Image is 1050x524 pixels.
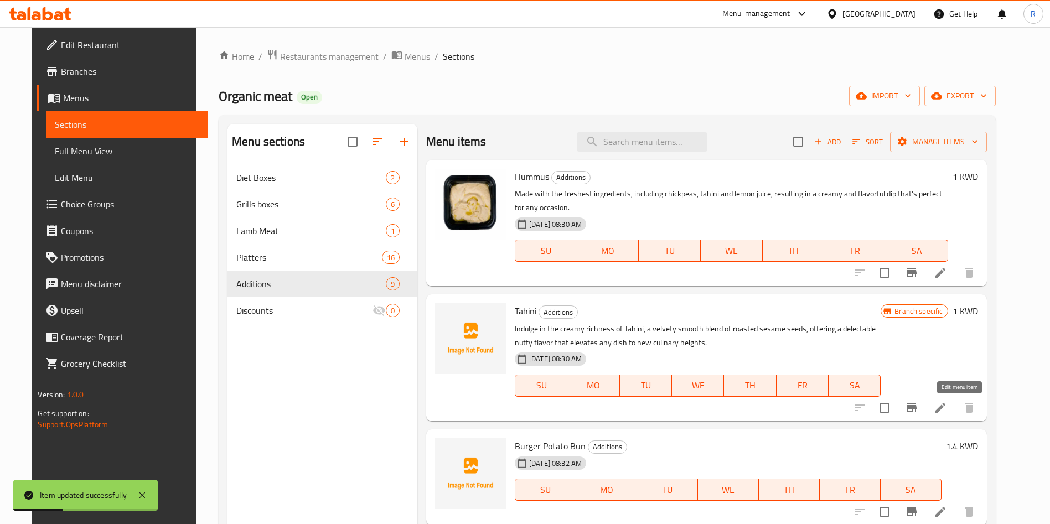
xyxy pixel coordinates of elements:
span: Select section [787,130,810,153]
a: Home [219,50,254,63]
span: FR [781,377,824,393]
span: Grills boxes [236,198,386,211]
a: Choice Groups [37,191,208,217]
h6: 1 KWD [953,303,978,319]
button: import [849,86,920,106]
div: [GEOGRAPHIC_DATA] [842,8,915,20]
span: Tahini [515,303,536,319]
button: delete [956,260,982,286]
p: Indulge in the creamy richness of Tahini, a velvety smooth blend of roasted sesame seeds, offerin... [515,322,881,350]
button: MO [577,240,639,262]
span: TH [728,377,772,393]
span: Menus [405,50,430,63]
a: Coupons [37,217,208,244]
div: Diet Boxes2 [227,164,417,191]
span: SA [833,377,876,393]
div: Additions [236,277,386,290]
span: Branches [61,65,199,78]
span: 9 [386,279,399,289]
button: TU [637,479,698,501]
a: Edit menu item [934,266,947,279]
button: export [924,86,996,106]
span: Choice Groups [61,198,199,211]
span: Coupons [61,224,199,237]
a: Edit Restaurant [37,32,208,58]
span: 2 [386,173,399,183]
span: Manage items [899,135,978,149]
a: Grocery Checklist [37,350,208,377]
span: Sections [443,50,474,63]
span: TH [763,482,815,498]
a: Menu disclaimer [37,271,208,297]
button: MO [576,479,637,501]
span: Organic meat [219,84,292,108]
span: Select to update [873,396,896,419]
button: SU [515,375,567,397]
a: Branches [37,58,208,85]
span: TU [643,243,696,259]
span: Grocery Checklist [61,357,199,370]
a: Coverage Report [37,324,208,350]
span: Restaurants management [280,50,379,63]
span: Get support on: [38,406,89,421]
span: SU [520,482,572,498]
p: Made with the freshest ingredients, including chickpeas, tahini and lemon juice, resulting in a c... [515,187,948,215]
div: items [386,304,400,317]
button: WE [672,375,724,397]
img: Burger Potato Bun [435,438,506,509]
h2: Menu items [426,133,487,150]
span: Additions [539,306,577,319]
span: Sort items [845,133,890,151]
button: FR [820,479,881,501]
span: WE [705,243,758,259]
li: / [435,50,438,63]
span: Sort sections [364,128,391,155]
span: Add [813,136,842,148]
span: MO [572,377,615,393]
a: Restaurants management [267,49,379,64]
img: Hummus [435,169,506,240]
span: Platters [236,251,382,264]
a: Promotions [37,244,208,271]
li: / [258,50,262,63]
button: WE [698,479,759,501]
li: / [383,50,387,63]
span: MO [581,482,633,498]
button: Branch-specific-item [898,395,925,421]
button: Add section [391,128,417,155]
span: WE [702,482,754,498]
span: SU [520,377,563,393]
nav: Menu sections [227,160,417,328]
div: Menu-management [722,7,790,20]
span: 1.0.0 [67,387,84,402]
span: Lamb Meat [236,224,386,237]
a: Sections [46,111,208,138]
span: Edit Restaurant [61,38,199,51]
div: Lamb Meat1 [227,217,417,244]
button: Add [810,133,845,151]
a: Support.OpsPlatform [38,417,108,432]
span: Menus [63,91,199,105]
span: Additions [552,171,590,184]
span: Full Menu View [55,144,199,158]
span: FR [824,482,876,498]
div: Additions [539,305,578,319]
button: TH [763,240,825,262]
span: 16 [382,252,399,263]
button: Sort [850,133,886,151]
div: items [386,198,400,211]
div: Open [297,91,322,104]
span: Additions [588,440,627,453]
div: Discounts [236,304,373,317]
button: SA [829,375,881,397]
span: Branch specific [890,306,947,317]
button: TU [620,375,672,397]
span: Sort [852,136,883,148]
span: 0 [386,305,399,316]
span: 6 [386,199,399,210]
span: Select all sections [341,130,364,153]
span: Sections [55,118,199,131]
div: Item updated successfully [40,489,127,501]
